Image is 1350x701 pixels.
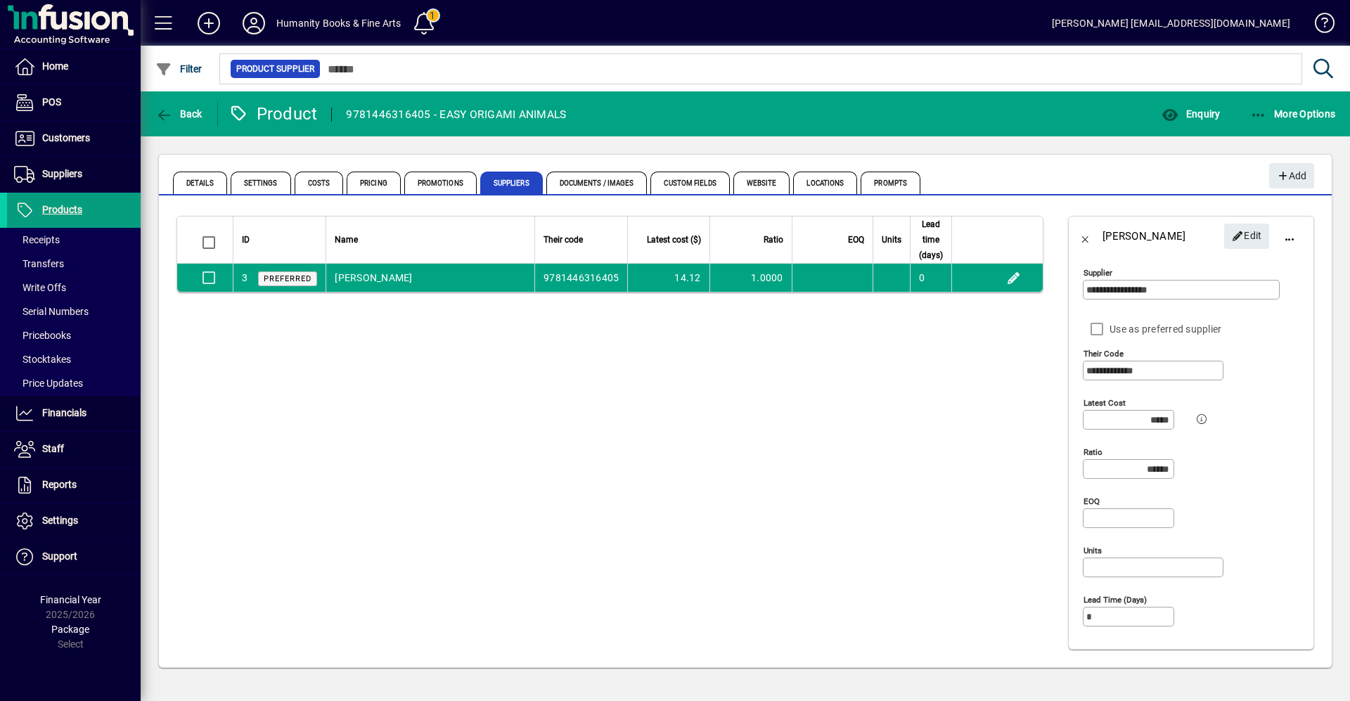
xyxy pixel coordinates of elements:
[1084,268,1112,278] mat-label: Supplier
[295,172,344,194] span: Costs
[42,515,78,526] span: Settings
[173,172,227,194] span: Details
[1084,546,1102,555] mat-label: Units
[1052,12,1290,34] div: [PERSON_NAME] [EMAIL_ADDRESS][DOMAIN_NAME]
[1102,225,1185,247] div: [PERSON_NAME]
[919,217,943,263] span: Lead time (days)
[40,594,101,605] span: Financial Year
[793,172,857,194] span: Locations
[14,330,71,341] span: Pricebooks
[404,172,477,194] span: Promotions
[1304,3,1332,49] a: Knowledge Base
[14,306,89,317] span: Serial Numbers
[7,121,141,156] a: Customers
[14,234,60,245] span: Receipts
[155,108,202,120] span: Back
[733,172,790,194] span: Website
[7,276,141,300] a: Write Offs
[7,432,141,467] a: Staff
[42,132,90,143] span: Customers
[7,323,141,347] a: Pricebooks
[264,274,311,283] span: Preferred
[7,157,141,192] a: Suppliers
[1084,496,1100,506] mat-label: EOQ
[236,62,314,76] span: Product Supplier
[7,371,141,395] a: Price Updates
[647,232,701,247] span: Latest cost ($)
[155,63,202,75] span: Filter
[42,168,82,179] span: Suppliers
[42,407,86,418] span: Financials
[764,232,783,247] span: Ratio
[1276,165,1306,188] span: Add
[1162,108,1220,120] span: Enquiry
[861,172,920,194] span: Prompts
[1250,108,1336,120] span: More Options
[231,11,276,36] button: Profile
[42,204,82,215] span: Products
[7,228,141,252] a: Receipts
[42,60,68,72] span: Home
[1084,595,1147,605] mat-label: Lead time (days)
[534,264,627,292] td: 9781446316405
[231,172,291,194] span: Settings
[42,443,64,454] span: Staff
[1069,219,1102,253] button: Back
[544,232,583,247] span: Their code
[1273,219,1306,253] button: More options
[7,300,141,323] a: Serial Numbers
[7,503,141,539] a: Settings
[347,172,401,194] span: Pricing
[1158,101,1223,127] button: Enquiry
[326,264,534,292] td: [PERSON_NAME]
[152,56,206,82] button: Filter
[1084,447,1102,457] mat-label: Ratio
[346,103,566,126] div: 9781446316405 - EASY ORIGAMI ANIMALS
[14,282,66,293] span: Write Offs
[709,264,792,292] td: 1.0000
[1232,224,1262,247] span: Edit
[1084,398,1126,408] mat-label: Latest cost
[14,354,71,365] span: Stocktakes
[276,12,401,34] div: Humanity Books & Fine Arts
[242,232,250,247] span: ID
[650,172,729,194] span: Custom Fields
[1269,163,1314,188] button: Add
[51,624,89,635] span: Package
[627,264,709,292] td: 14.12
[910,264,951,292] td: 0
[7,347,141,371] a: Stocktakes
[14,258,64,269] span: Transfers
[546,172,648,194] span: Documents / Images
[848,232,864,247] span: EOQ
[1003,266,1025,289] button: Edit
[14,378,83,389] span: Price Updates
[7,468,141,503] a: Reports
[229,103,318,125] div: Product
[7,49,141,84] a: Home
[42,551,77,562] span: Support
[1224,224,1269,249] button: Edit
[186,11,231,36] button: Add
[42,96,61,108] span: POS
[7,252,141,276] a: Transfers
[242,271,247,285] div: 3
[1084,349,1124,359] mat-label: Their code
[7,85,141,120] a: POS
[7,539,141,574] a: Support
[7,396,141,431] a: Financials
[152,101,206,127] button: Back
[335,232,358,247] span: Name
[882,232,901,247] span: Units
[480,172,543,194] span: Suppliers
[141,101,218,127] app-page-header-button: Back
[42,479,77,490] span: Reports
[1247,101,1339,127] button: More Options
